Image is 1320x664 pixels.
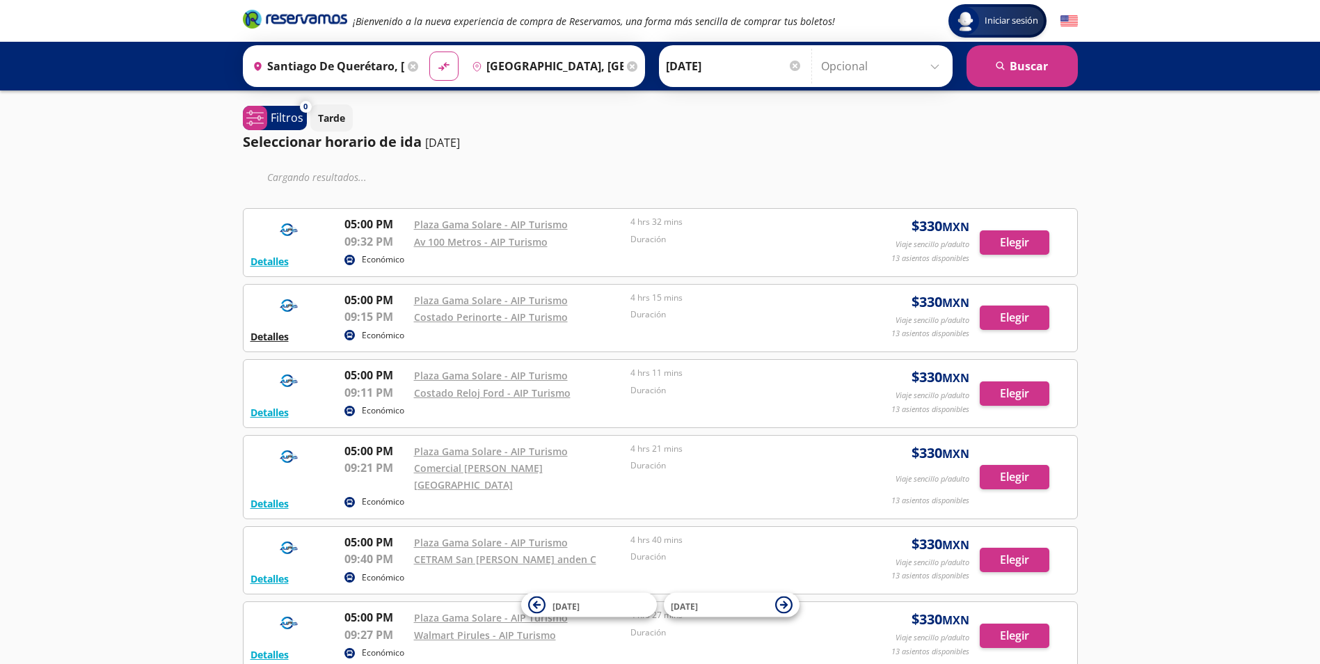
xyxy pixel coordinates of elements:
[1060,13,1078,30] button: English
[630,233,841,246] p: Duración
[666,49,802,84] input: Elegir Fecha
[425,134,460,151] p: [DATE]
[247,49,404,84] input: Buscar Origen
[344,459,407,476] p: 09:21 PM
[912,216,969,237] span: $ 330
[362,496,404,508] p: Económico
[896,390,969,402] p: Viaje sencillo p/adulto
[942,446,969,461] small: MXN
[362,329,404,342] p: Económico
[414,310,568,324] a: Costado Perinorte - AIP Turismo
[896,239,969,251] p: Viaje sencillo p/adulto
[942,370,969,386] small: MXN
[912,534,969,555] span: $ 330
[630,626,841,639] p: Duración
[251,216,327,244] img: RESERVAMOS
[980,306,1049,330] button: Elegir
[891,495,969,507] p: 13 asientos disponibles
[344,534,407,551] p: 05:00 PM
[353,15,835,28] em: ¡Bienvenido a la nueva experiencia de compra de Reservamos, una forma más sencilla de comprar tus...
[344,551,407,567] p: 09:40 PM
[664,593,800,617] button: [DATE]
[942,612,969,628] small: MXN
[466,49,623,84] input: Buscar Destino
[243,106,307,130] button: 0Filtros
[980,381,1049,406] button: Elegir
[414,611,568,624] a: Plaza Gama Solare - AIP Turismo
[243,8,347,29] i: Brand Logo
[414,218,568,231] a: Plaza Gama Solare - AIP Turismo
[414,536,568,549] a: Plaza Gama Solare - AIP Turismo
[251,254,289,269] button: Detalles
[251,534,327,562] img: RESERVAMOS
[344,292,407,308] p: 05:00 PM
[942,537,969,553] small: MXN
[251,329,289,344] button: Detalles
[896,632,969,644] p: Viaje sencillo p/adulto
[521,593,657,617] button: [DATE]
[243,8,347,33] a: Brand Logo
[344,308,407,325] p: 09:15 PM
[891,253,969,264] p: 13 asientos disponibles
[414,553,596,566] a: CETRAM San [PERSON_NAME] anden C
[912,367,969,388] span: $ 330
[303,101,308,113] span: 0
[362,253,404,266] p: Económico
[912,609,969,630] span: $ 330
[552,600,580,612] span: [DATE]
[344,609,407,626] p: 05:00 PM
[344,233,407,250] p: 09:32 PM
[344,367,407,384] p: 05:00 PM
[318,111,345,125] p: Tarde
[896,557,969,569] p: Viaje sencillo p/adulto
[980,230,1049,255] button: Elegir
[896,315,969,326] p: Viaje sencillo p/adulto
[942,295,969,310] small: MXN
[344,443,407,459] p: 05:00 PM
[630,534,841,546] p: 4 hrs 40 mins
[251,496,289,511] button: Detalles
[891,646,969,658] p: 13 asientos disponibles
[891,404,969,416] p: 13 asientos disponibles
[891,570,969,582] p: 13 asientos disponibles
[344,626,407,643] p: 09:27 PM
[630,216,841,228] p: 4 hrs 32 mins
[891,328,969,340] p: 13 asientos disponibles
[414,235,548,248] a: Av 100 Metros - AIP Turismo
[271,109,303,126] p: Filtros
[630,443,841,455] p: 4 hrs 21 mins
[344,384,407,401] p: 09:11 PM
[821,49,946,84] input: Opcional
[414,294,568,307] a: Plaza Gama Solare - AIP Turismo
[243,132,422,152] p: Seleccionar horario de ida
[362,404,404,417] p: Económico
[671,600,698,612] span: [DATE]
[344,216,407,232] p: 05:00 PM
[251,443,327,471] img: RESERVAMOS
[251,292,327,319] img: RESERVAMOS
[267,171,367,184] em: Cargando resultados ...
[980,624,1049,648] button: Elegir
[630,384,841,397] p: Duración
[630,367,841,379] p: 4 hrs 11 mins
[414,386,571,400] a: Costado Reloj Ford - AIP Turismo
[896,473,969,485] p: Viaje sencillo p/adulto
[912,443,969,464] span: $ 330
[414,445,568,458] a: Plaza Gama Solare - AIP Turismo
[414,461,543,491] a: Comercial [PERSON_NAME][GEOGRAPHIC_DATA]
[251,609,327,637] img: RESERVAMOS
[414,369,568,382] a: Plaza Gama Solare - AIP Turismo
[362,647,404,659] p: Económico
[979,14,1044,28] span: Iniciar sesión
[414,629,556,642] a: Walmart Pirules - AIP Turismo
[630,551,841,563] p: Duración
[251,405,289,420] button: Detalles
[630,459,841,472] p: Duración
[967,45,1078,87] button: Buscar
[912,292,969,313] span: $ 330
[310,104,353,132] button: Tarde
[251,571,289,586] button: Detalles
[630,308,841,321] p: Duración
[362,571,404,584] p: Económico
[251,647,289,662] button: Detalles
